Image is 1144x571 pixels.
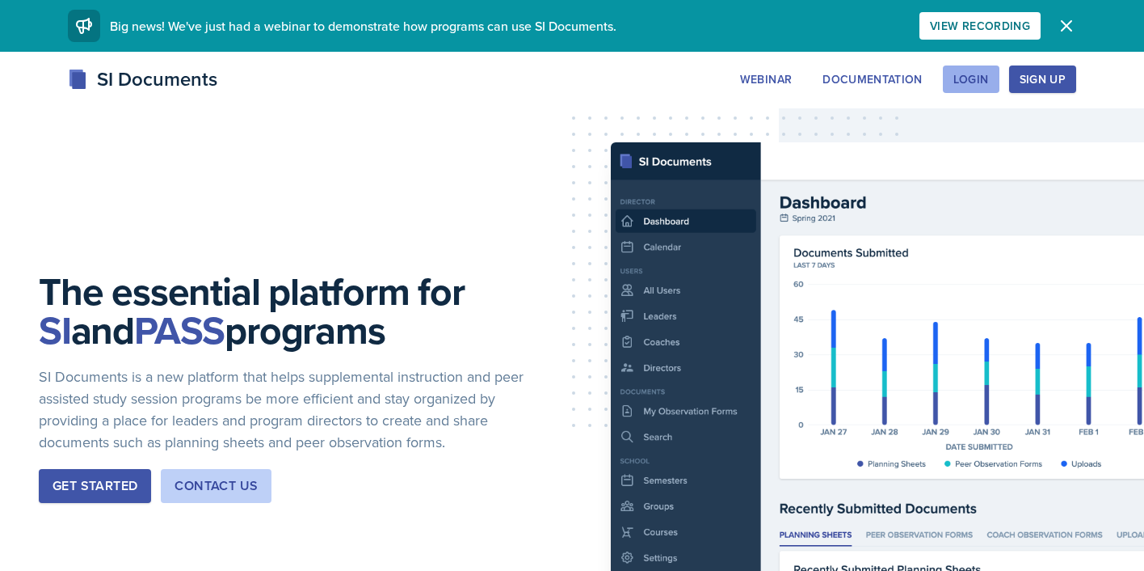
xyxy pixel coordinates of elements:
button: Documentation [812,66,933,93]
button: View Recording [919,12,1041,40]
div: Sign Up [1020,73,1066,86]
div: Login [953,73,989,86]
button: Get Started [39,469,151,503]
button: Sign Up [1009,66,1076,93]
div: Contact Us [175,476,258,496]
button: Contact Us [161,469,271,503]
span: Big news! We've just had a webinar to demonstrate how programs can use SI Documents. [110,17,616,35]
button: Webinar [730,66,802,93]
div: View Recording [930,19,1030,32]
button: Login [943,66,999,93]
div: SI Documents [68,65,217,94]
div: Documentation [822,73,923,86]
div: Webinar [740,73,792,86]
div: Get Started [53,476,137,496]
